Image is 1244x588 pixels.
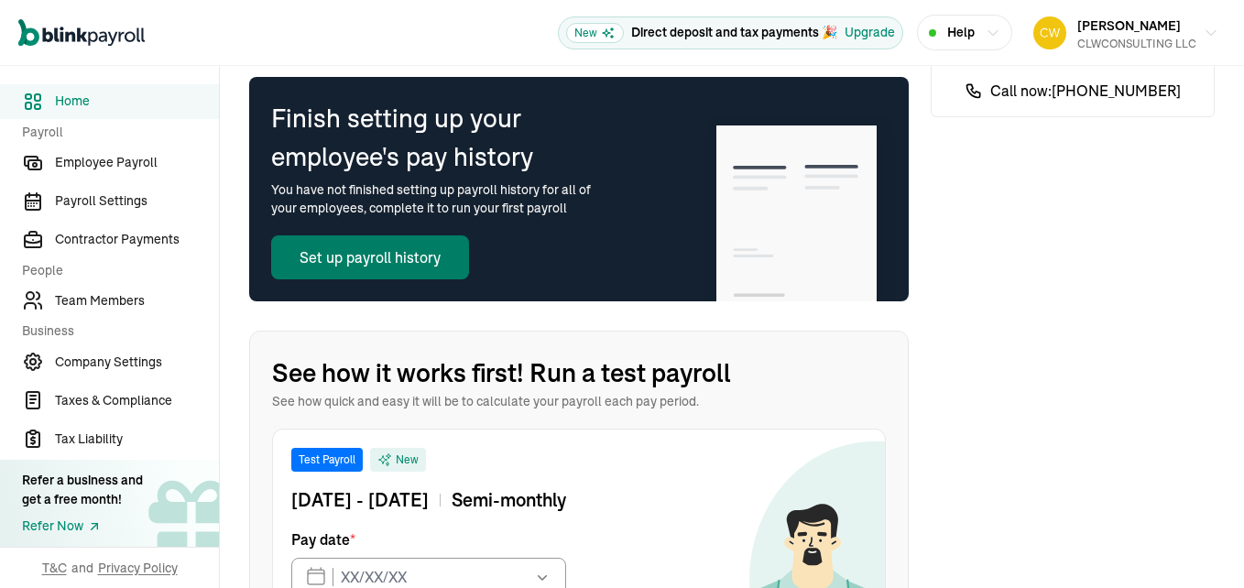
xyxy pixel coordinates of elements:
[55,153,219,172] span: Employee Payroll
[18,6,145,60] nav: Global
[55,291,219,310] span: Team Members
[917,15,1012,50] button: Help
[55,92,219,111] span: Home
[22,517,143,536] a: Refer Now
[55,230,219,249] span: Contractor Payments
[272,392,886,410] span: See how quick and easy it will be to calculate your payroll each pay period.
[98,559,178,577] span: Privacy Policy
[396,452,419,468] span: New
[22,261,208,280] span: People
[55,391,219,410] span: Taxes & Compliance
[291,448,363,472] div: Test Payroll
[271,99,572,176] span: Finish setting up your employee's pay history
[291,528,355,550] span: Pay date
[1152,500,1244,588] iframe: Chat Widget
[631,23,837,42] p: Direct deposit and tax payments 🎉
[845,23,895,42] button: Upgrade
[271,176,610,217] span: You have not finished setting up payroll history for all of your employees, complete it to run yo...
[22,123,208,142] span: Payroll
[1077,17,1181,34] span: [PERSON_NAME]
[566,23,624,43] span: New
[271,235,469,279] button: Set up payroll history
[291,486,429,514] span: [DATE] - [DATE]
[22,471,143,509] div: Refer a business and get a free month!
[22,321,208,341] span: Business
[1026,10,1226,56] button: [PERSON_NAME]CLWCONSULTING LLC
[272,354,886,392] span: See how it works first! Run a test payroll
[55,191,219,211] span: Payroll Settings
[452,486,566,514] span: Semi-monthly
[55,430,219,449] span: Tax Liability
[990,80,1181,102] span: Call now: [PHONE_NUMBER]
[1077,36,1196,52] div: CLWCONSULTING LLC
[42,559,67,577] span: T&C
[947,23,975,42] span: Help
[55,353,219,372] span: Company Settings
